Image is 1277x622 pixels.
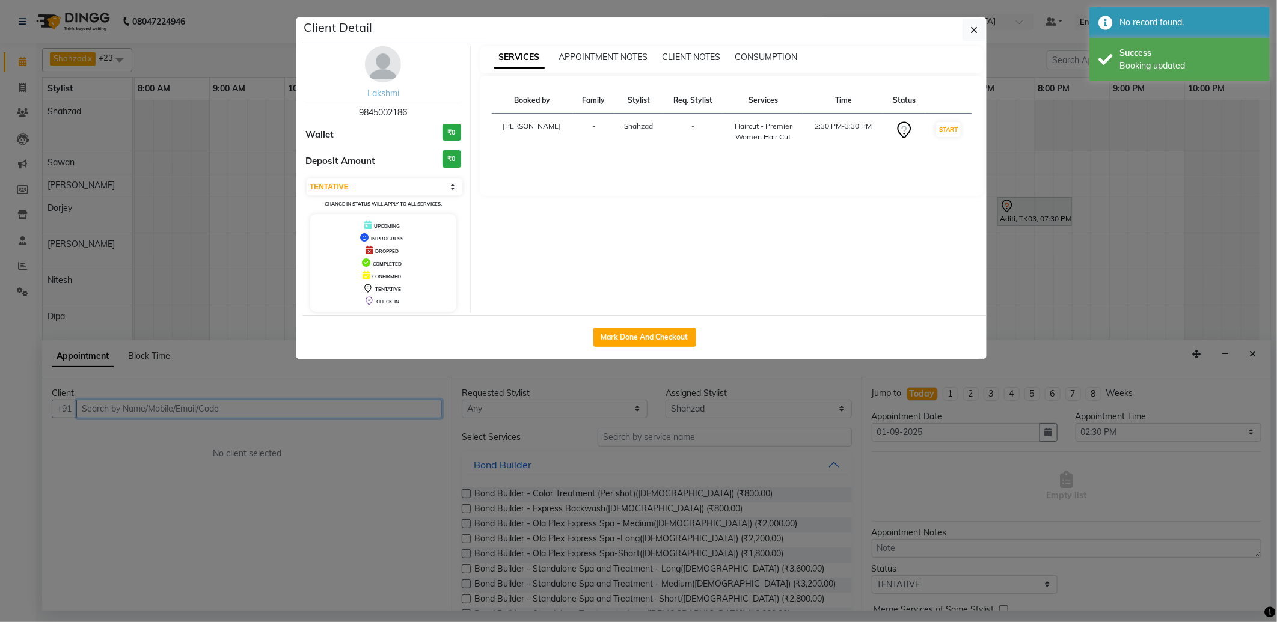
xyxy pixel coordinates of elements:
[803,88,883,114] th: Time
[573,88,614,114] th: Family
[367,88,399,99] a: Lakshmi
[443,150,461,168] h3: ₹0
[1119,59,1261,72] div: Booking updated
[305,154,375,168] span: Deposit Amount
[443,124,461,141] h3: ₹0
[359,107,407,118] span: 9845002186
[375,286,401,292] span: TENTATIVE
[735,52,798,63] span: CONSUMPTION
[730,121,796,142] div: Haircut - Premier Women Hair Cut
[376,299,399,305] span: CHECK-IN
[1119,47,1261,59] div: Success
[1119,16,1261,29] div: No record found.
[304,19,372,37] h5: Client Detail
[663,88,723,114] th: Req. Stylist
[723,88,803,114] th: Services
[559,52,648,63] span: APPOINTMENT NOTES
[663,114,723,150] td: -
[593,328,696,347] button: Mark Done And Checkout
[365,46,401,82] img: avatar
[492,88,573,114] th: Booked by
[305,128,334,142] span: Wallet
[372,273,401,279] span: CONFIRMED
[614,88,663,114] th: Stylist
[375,248,399,254] span: DROPPED
[573,114,614,150] td: -
[624,121,653,130] span: Shahzad
[371,236,403,242] span: IN PROGRESS
[663,52,721,63] span: CLIENT NOTES
[492,114,573,150] td: [PERSON_NAME]
[883,88,925,114] th: Status
[936,122,961,137] button: START
[374,223,400,229] span: UPCOMING
[373,261,402,267] span: COMPLETED
[803,114,883,150] td: 2:30 PM-3:30 PM
[325,201,442,207] small: Change in status will apply to all services.
[494,47,545,69] span: SERVICES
